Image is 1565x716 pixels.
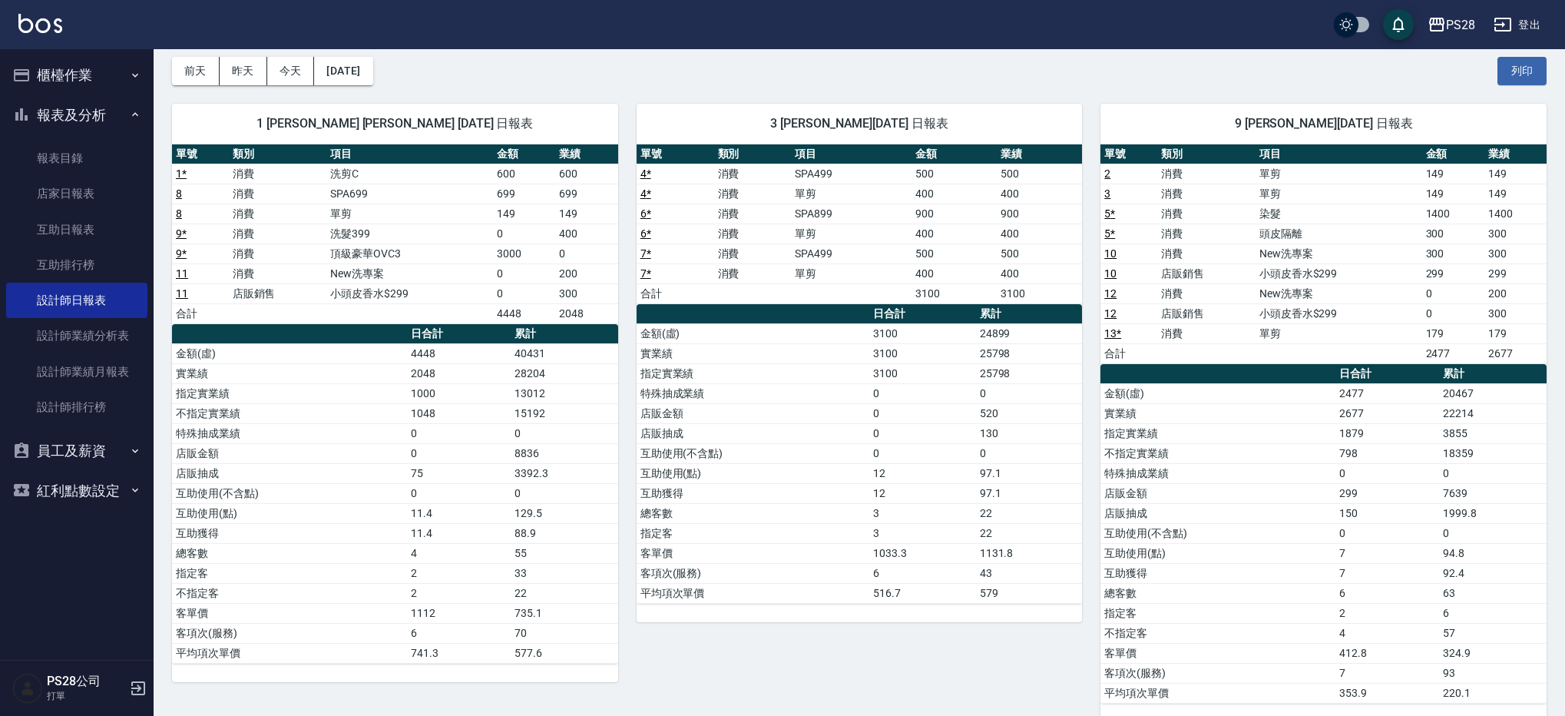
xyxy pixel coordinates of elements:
[869,443,976,463] td: 0
[1335,423,1439,443] td: 1879
[511,643,618,663] td: 577.6
[511,463,618,483] td: 3392.3
[1335,663,1439,683] td: 7
[555,204,617,224] td: 149
[407,443,511,463] td: 0
[229,204,327,224] td: 消費
[1484,283,1547,303] td: 200
[1100,483,1335,503] td: 店販金額
[6,389,147,425] a: 設計師排行榜
[791,164,911,184] td: SPA499
[493,164,555,184] td: 600
[791,144,911,164] th: 項目
[976,423,1083,443] td: 130
[176,207,182,220] a: 8
[555,244,617,264] td: 0
[912,283,997,303] td: 3100
[1335,483,1439,503] td: 299
[1439,583,1547,603] td: 63
[637,403,869,423] td: 店販金額
[555,283,617,303] td: 300
[229,283,327,303] td: 店販銷售
[1100,663,1335,683] td: 客項次(服務)
[172,503,407,523] td: 互助使用(點)
[637,144,1083,304] table: a dense table
[407,483,511,503] td: 0
[1439,463,1547,483] td: 0
[555,144,617,164] th: 業績
[1439,603,1547,623] td: 6
[1104,167,1110,180] a: 2
[637,304,1083,604] table: a dense table
[1100,683,1335,703] td: 平均項次單價
[511,343,618,363] td: 40431
[1422,283,1484,303] td: 0
[976,543,1083,563] td: 1131.8
[637,383,869,403] td: 特殊抽成業績
[1422,164,1484,184] td: 149
[1100,383,1335,403] td: 金額(虛)
[6,283,147,318] a: 設計師日報表
[511,503,618,523] td: 129.5
[407,643,511,663] td: 741.3
[1439,523,1547,543] td: 0
[1104,247,1117,260] a: 10
[1439,483,1547,503] td: 7639
[1439,663,1547,683] td: 93
[1100,144,1157,164] th: 單號
[1100,563,1335,583] td: 互助獲得
[172,343,407,363] td: 金額(虛)
[1256,283,1422,303] td: New洗專案
[1439,423,1547,443] td: 3855
[1100,543,1335,563] td: 互助使用(點)
[1484,264,1547,283] td: 299
[1256,323,1422,343] td: 單剪
[555,264,617,283] td: 200
[511,623,618,643] td: 70
[637,363,869,383] td: 指定實業績
[1422,184,1484,204] td: 149
[637,503,869,523] td: 總客數
[1484,144,1547,164] th: 業績
[1446,15,1475,35] div: PS28
[976,583,1083,603] td: 579
[714,244,792,264] td: 消費
[326,283,493,303] td: 小頭皮香水$299
[1157,184,1256,204] td: 消費
[172,423,407,443] td: 特殊抽成業績
[976,463,1083,483] td: 97.1
[869,343,976,363] td: 3100
[637,343,869,363] td: 實業績
[190,116,600,131] span: 1 [PERSON_NAME] [PERSON_NAME] [DATE] 日報表
[229,264,327,283] td: 消費
[1157,283,1256,303] td: 消費
[555,303,617,323] td: 2048
[6,247,147,283] a: 互助排行榜
[493,244,555,264] td: 3000
[912,224,997,244] td: 400
[555,164,617,184] td: 600
[407,383,511,403] td: 1000
[869,563,976,583] td: 6
[1104,287,1117,300] a: 12
[1335,643,1439,663] td: 412.8
[791,244,911,264] td: SPA499
[1256,244,1422,264] td: New洗專案
[172,483,407,503] td: 互助使用(不含點)
[407,343,511,363] td: 4448
[1487,11,1547,39] button: 登出
[637,483,869,503] td: 互助獲得
[1439,503,1547,523] td: 1999.8
[6,212,147,247] a: 互助日報表
[267,57,315,85] button: 今天
[172,523,407,543] td: 互助獲得
[1335,403,1439,423] td: 2677
[1422,303,1484,323] td: 0
[997,204,1082,224] td: 900
[1439,623,1547,643] td: 57
[172,303,229,323] td: 合計
[493,184,555,204] td: 699
[326,204,493,224] td: 單剪
[1335,603,1439,623] td: 2
[229,224,327,244] td: 消費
